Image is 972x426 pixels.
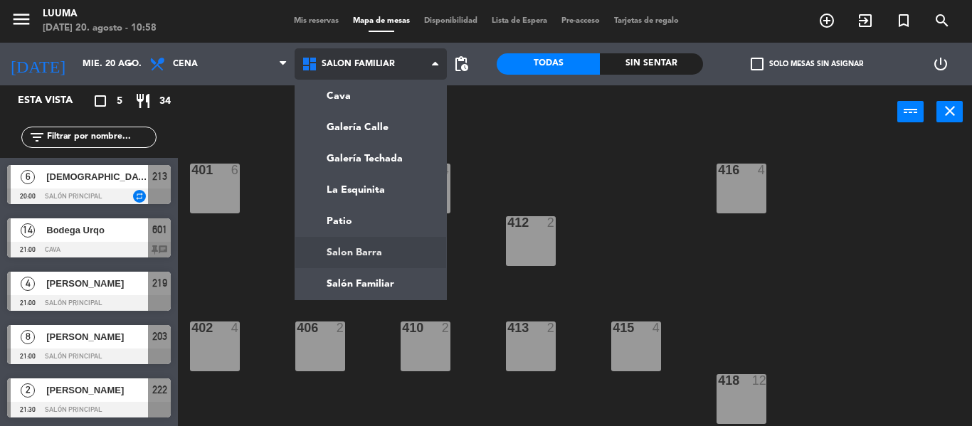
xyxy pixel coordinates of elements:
a: Salón Familiar [295,268,446,299]
span: [DEMOGRAPHIC_DATA][PERSON_NAME] [46,169,148,184]
span: Cena [173,59,198,69]
span: 222 [152,381,167,398]
label: Solo mesas sin asignar [751,58,863,70]
button: power_input [897,101,924,122]
span: 213 [152,168,167,185]
div: 4 [231,321,240,334]
span: Disponibilidad [417,17,485,25]
div: 413 [507,321,508,334]
i: menu [11,9,32,30]
div: 412 [507,216,508,229]
div: 6 [231,164,240,176]
div: Luuma [43,7,157,21]
div: 2 [547,321,556,334]
span: 5 [117,93,122,110]
span: [PERSON_NAME] [46,329,148,344]
span: 219 [152,275,167,292]
span: Mis reservas [287,17,346,25]
span: [PERSON_NAME] [46,276,148,291]
div: Sin sentar [600,53,703,75]
i: filter_list [28,129,46,146]
div: [DATE] 20. agosto - 10:58 [43,21,157,36]
div: 4 [758,164,766,176]
span: 34 [159,93,171,110]
i: turned_in_not [895,12,912,29]
div: 2 [442,321,450,334]
div: Todas [497,53,600,75]
i: exit_to_app [857,12,874,29]
button: menu [11,9,32,35]
span: pending_actions [453,55,470,73]
span: Lista de Espera [485,17,554,25]
div: Esta vista [7,92,102,110]
div: 2 [547,216,556,229]
button: close [936,101,963,122]
div: 415 [613,321,613,334]
span: Pre-acceso [554,17,607,25]
i: arrow_drop_down [122,55,139,73]
i: power_settings_new [932,55,949,73]
span: 8 [21,330,35,344]
span: Tarjetas de regalo [607,17,686,25]
div: 4 [653,321,661,334]
a: Patio [295,206,446,237]
a: Cava [295,80,446,112]
div: 402 [191,321,192,334]
i: power_input [902,102,919,119]
a: Galería Techada [295,143,446,174]
i: restaurant [134,92,152,110]
span: 601 [152,221,167,238]
i: add_circle_outline [818,12,835,29]
a: La Esquinita [295,174,446,206]
span: 14 [21,223,35,238]
div: 410 [402,321,403,334]
span: 2 [21,383,35,398]
i: search [934,12,951,29]
span: 6 [21,170,35,184]
a: Salon Barra [295,237,446,268]
span: Mapa de mesas [346,17,417,25]
div: 12 [752,374,766,387]
i: close [941,102,958,119]
span: 4 [21,277,35,291]
a: Galería Calle [295,112,446,143]
span: check_box_outline_blank [751,58,764,70]
div: 401 [191,164,192,176]
span: Salón Familiar [322,59,395,69]
span: 203 [152,328,167,345]
i: crop_square [92,92,109,110]
input: Filtrar por nombre... [46,129,156,145]
div: 2 [337,321,345,334]
span: Bodega Urqo [46,223,148,238]
span: [PERSON_NAME] [46,383,148,398]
